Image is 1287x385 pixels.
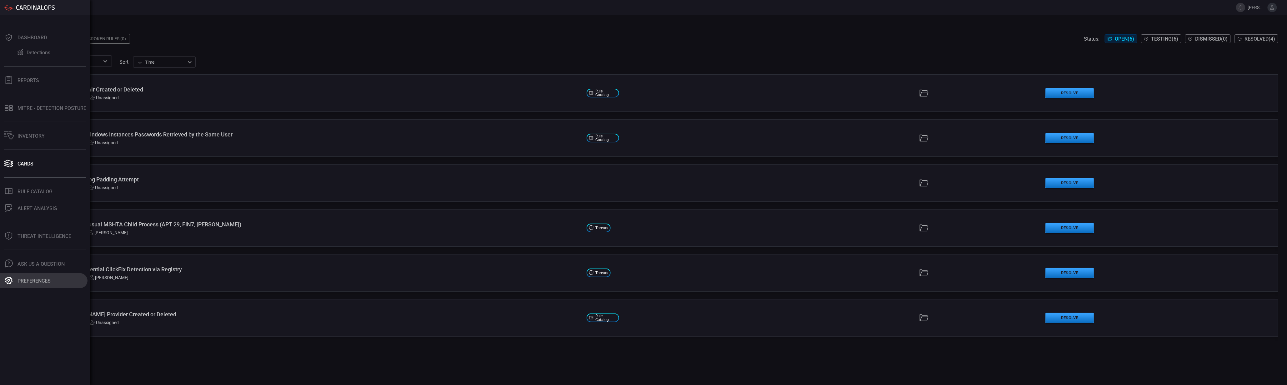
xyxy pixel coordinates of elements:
div: AWS - EC2 Key Pair Created or Deleted [47,86,582,93]
div: Unassigned [89,140,118,145]
span: Rule Catalog [595,314,617,322]
button: Dismissed(0) [1185,34,1231,43]
div: Reports [18,77,39,83]
div: MITRE - Detection Posture [18,105,86,111]
span: Rule Catalog [595,134,617,142]
div: Unassigned [89,185,118,190]
div: [PERSON_NAME] [88,230,128,235]
div: Unassigned [90,95,119,100]
div: Cards [18,161,33,167]
div: Detections [27,50,50,56]
div: Inventory [18,133,45,139]
button: Testing(6) [1141,34,1181,43]
div: Rule Catalog [18,189,53,195]
div: CrowdStrike - Unusual MSHTA Child Process (APT 29, FIN7, Muddy Waters) [47,221,582,228]
span: Resolved ( 4 ) [1245,36,1275,42]
button: Open(6) [1105,34,1137,43]
div: AWS - SAML Provider Created or Deleted [47,311,582,318]
span: Threats [595,271,608,275]
span: Status: [1084,36,1100,42]
button: Resolve [1045,268,1094,278]
div: Unassigned [90,320,119,325]
div: Threat Intelligence [18,233,71,239]
div: Dashboard [18,35,47,41]
div: AWS - Possible Log Padding Attempt [47,176,582,183]
div: Broken Rules (0) [84,34,130,44]
button: Resolve [1045,313,1094,323]
span: Open ( 6 ) [1115,36,1134,42]
button: Open [101,57,110,66]
button: Resolve [1045,88,1094,98]
span: Rule Catalog [595,89,617,97]
div: CrowdStrike - Potential ClickFix Detection via Registry [47,266,582,273]
button: Resolve [1045,133,1094,143]
button: Resolved(4) [1234,34,1278,43]
button: Resolve [1045,178,1094,188]
div: ALERT ANALYSIS [18,205,57,211]
div: Preferences [18,278,51,284]
span: Dismissed ( 0 ) [1195,36,1228,42]
label: sort [119,59,128,65]
div: [PERSON_NAME] [89,275,129,280]
div: AWS - Multiple Windows Instances Passwords Retrieved by the Same User [47,131,582,138]
button: Resolve [1045,223,1094,233]
div: Ask Us A Question [18,261,65,267]
span: Threats [595,226,608,230]
span: [PERSON_NAME].[PERSON_NAME] [1248,5,1265,10]
div: Time [138,59,186,65]
span: Testing ( 6 ) [1151,36,1179,42]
